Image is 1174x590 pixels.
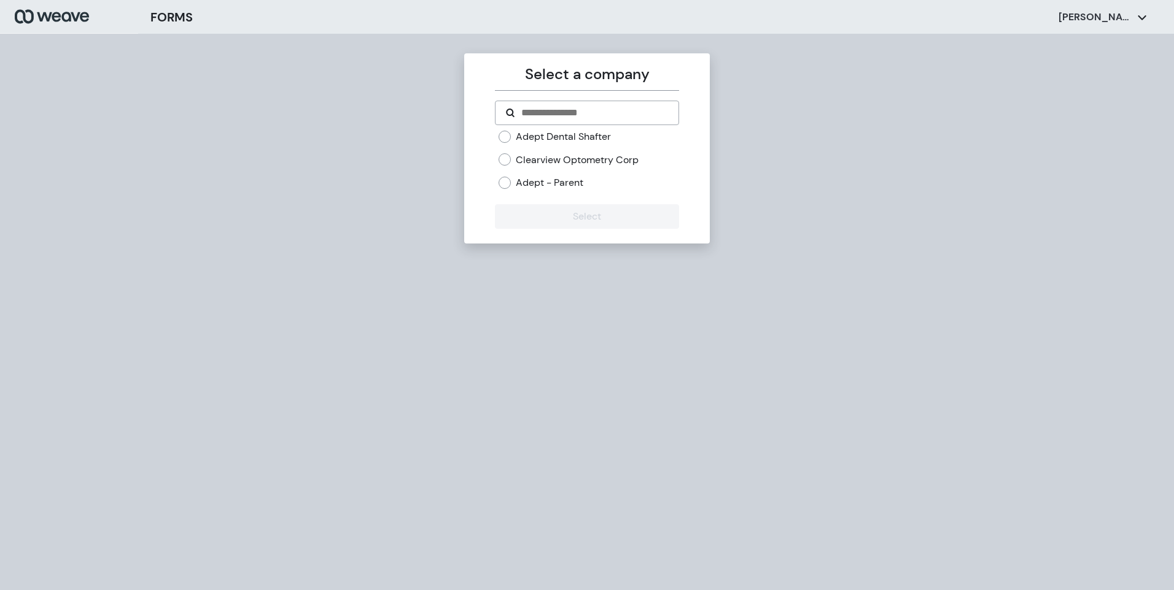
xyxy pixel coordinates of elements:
[495,204,678,229] button: Select
[495,63,678,85] p: Select a company
[150,8,193,26] h3: FORMS
[516,176,583,190] label: Adept - Parent
[520,105,668,120] input: Search
[516,153,639,167] label: Clearview Optometry Corp
[1059,10,1132,24] p: [PERSON_NAME]
[516,130,611,144] label: Adept Dental Shafter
